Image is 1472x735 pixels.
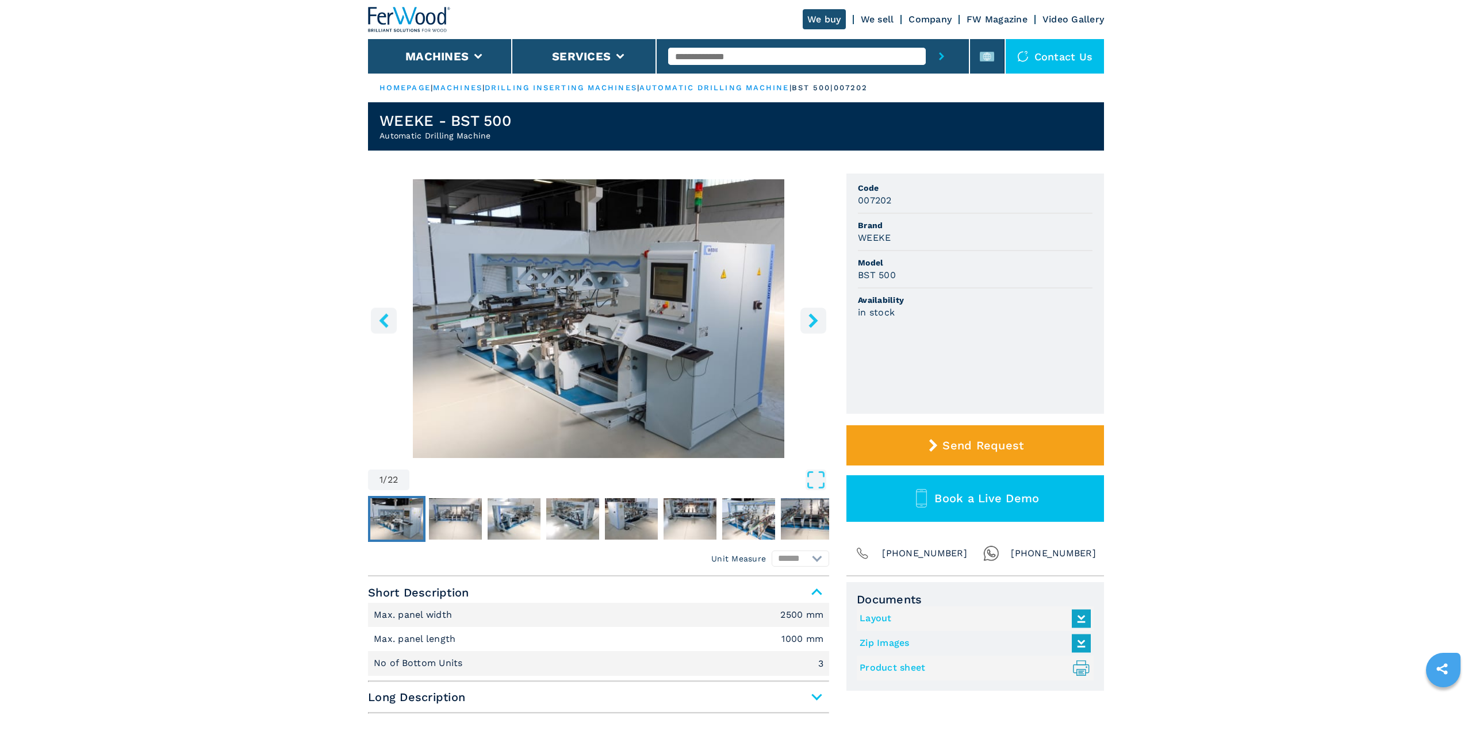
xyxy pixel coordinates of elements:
[846,475,1104,522] button: Book a Live Demo
[552,49,611,63] button: Services
[485,83,637,92] a: drilling inserting machines
[858,231,891,244] h3: WEEKE
[368,179,829,458] div: Go to Slide 1
[779,496,836,542] button: Go to Slide 8
[661,496,719,542] button: Go to Slide 6
[781,634,823,644] em: 1000 mm
[857,592,1094,606] span: Documents
[379,475,383,484] span: 1
[482,83,485,92] span: |
[967,14,1028,25] a: FW Magazine
[860,609,1085,628] a: Layout
[934,491,1039,505] span: Book a Live Demo
[860,659,1085,678] a: Product sheet
[834,83,868,93] p: 007202
[374,633,459,645] p: Max. panel length
[383,475,387,484] span: /
[1006,39,1105,74] div: Contact us
[371,307,397,333] button: left-button
[908,14,952,25] a: Company
[429,498,482,540] img: 20f0b62b4fea0f555fdaf10b7999be4b
[846,425,1104,465] button: Send Request
[368,7,451,32] img: Ferwood
[861,14,894,25] a: We sell
[374,609,455,621] p: Max. panel width
[1423,683,1463,726] iframe: Chat
[860,634,1085,653] a: Zip Images
[370,498,423,540] img: d228f591471cc8d402a7fbe787396fa5
[368,687,829,707] span: Long Description
[722,498,775,540] img: 6908e7f0460a73b895723db511384419
[1042,14,1104,25] a: Video Gallery
[603,496,660,542] button: Go to Slide 5
[942,438,1023,452] span: Send Request
[544,496,601,542] button: Go to Slide 4
[1017,51,1029,62] img: Contact us
[781,498,834,540] img: 82ee3020c32969903e06cca10b9c3699
[605,498,658,540] img: ba2b209d1300fa34ce5961703d0e5fae
[858,268,896,282] h3: BST 500
[379,111,511,130] h1: WEEKE - BST 500
[374,657,466,669] p: No of Bottom Units
[803,9,846,29] a: We buy
[405,49,469,63] button: Machines
[379,83,431,92] a: HOMEPAGE
[388,475,398,484] span: 22
[412,470,826,490] button: Open Fullscreen
[639,83,789,92] a: automatic drilling machine
[368,179,829,458] img: Automatic Drilling Machine WEEKE BST 500
[637,83,639,92] span: |
[818,659,823,668] em: 3
[664,498,716,540] img: 32db40fe83da185289d1b6013952e0f8
[854,545,871,561] img: Phone
[368,582,829,603] span: Short Description
[858,194,892,207] h3: 007202
[368,603,829,676] div: Short Description
[789,83,792,92] span: |
[711,553,766,564] em: Unit Measure
[1428,655,1456,683] a: sharethis
[780,610,823,619] em: 2500 mm
[433,83,482,92] a: machines
[1011,545,1096,561] span: [PHONE_NUMBER]
[488,498,540,540] img: 42f9c531f862e0643984131b8d79a434
[431,83,433,92] span: |
[368,496,425,542] button: Go to Slide 1
[858,220,1092,231] span: Brand
[858,257,1092,268] span: Model
[485,496,543,542] button: Go to Slide 3
[858,294,1092,306] span: Availability
[792,83,834,93] p: bst 500 |
[800,307,826,333] button: right-button
[858,306,895,319] h3: in stock
[379,130,511,141] h2: Automatic Drilling Machine
[546,498,599,540] img: eb6cd1628cde6f6492309f76bf1eae6f
[983,545,999,561] img: Whatsapp
[720,496,777,542] button: Go to Slide 7
[858,182,1092,194] span: Code
[427,496,484,542] button: Go to Slide 2
[926,39,957,74] button: submit-button
[368,496,829,542] nav: Thumbnail Navigation
[882,545,967,561] span: [PHONE_NUMBER]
